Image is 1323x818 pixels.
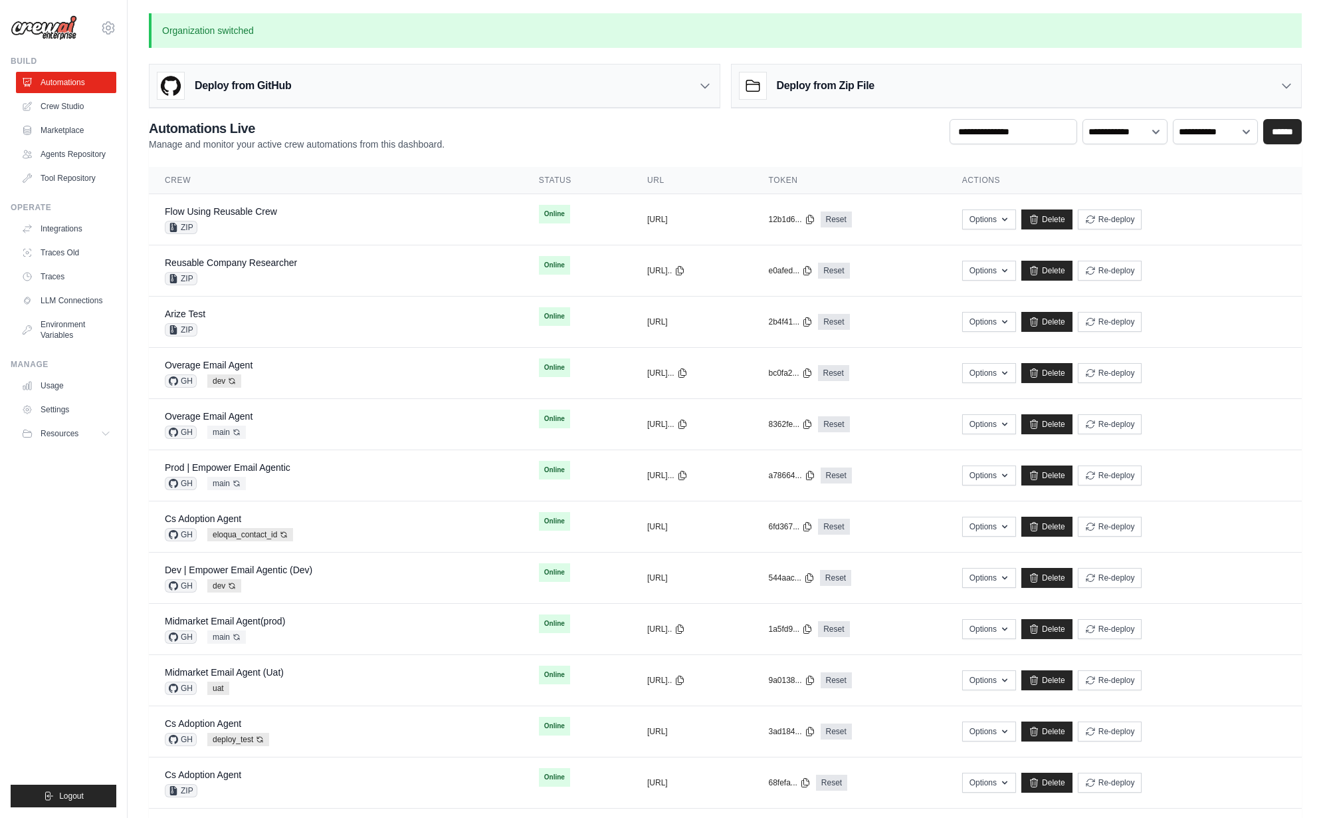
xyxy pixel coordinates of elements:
th: Crew [149,167,523,194]
span: Online [539,307,570,326]
button: 68fefa... [768,777,810,788]
a: Flow Using Reusable Crew [165,206,277,217]
a: Delete [1021,261,1072,281]
span: main [207,630,246,644]
a: Reset [821,724,852,740]
a: Cs Adoption Agent [165,718,241,729]
a: Traces Old [16,242,116,263]
a: Crew Studio [16,96,116,117]
button: Options [962,670,1016,690]
a: Delete [1021,466,1072,485]
a: Delete [1021,414,1072,434]
th: Token [752,167,946,194]
img: Logo [11,15,77,41]
span: ZIP [165,272,197,285]
span: ZIP [165,323,197,337]
button: e0afed... [768,265,813,276]
button: 8362fe... [768,419,813,430]
span: Online [539,717,570,736]
span: main [207,477,246,490]
a: LLM Connections [16,290,116,311]
a: Automations [16,72,116,93]
button: Options [962,773,1016,793]
span: dev [207,579,241,593]
button: Options [962,517,1016,537]
span: Online [539,410,570,428]
a: Overage Email Agent [165,411,253,422]
button: Resources [16,423,116,444]
h2: Automations Live [149,119,445,138]
a: Reset [818,519,849,535]
a: Traces [16,266,116,287]
button: 2b4f41... [768,317,813,327]
button: Re-deploy [1078,517,1142,537]
span: GH [165,374,197,388]
button: Re-deploy [1078,466,1142,485]
a: Reset [818,621,849,637]
button: Options [962,363,1016,383]
a: Dev | Empower Email Agentic (Dev) [165,565,312,575]
button: 3ad184... [768,726,815,737]
a: Integrations [16,218,116,239]
button: Re-deploy [1078,363,1142,383]
a: Reset [818,365,849,381]
div: Build [11,56,116,67]
a: Reset [818,314,849,330]
span: Logout [59,791,84,801]
button: Options [962,209,1016,229]
span: Online [539,256,570,275]
button: 9a0138... [768,675,815,686]
button: 12b1d6... [768,214,815,225]
button: Re-deploy [1078,414,1142,434]
a: Delete [1021,568,1072,588]
button: Re-deploy [1078,312,1142,332]
span: Online [539,358,570,377]
a: Reset [818,416,849,432]
button: a78664... [768,470,815,481]
span: dev [207,374,241,388]
button: Re-deploy [1078,773,1142,793]
img: GitHub Logo [157,72,184,99]
a: Delete [1021,670,1072,690]
span: Resources [41,428,78,439]
a: Prod | Empower Email Agentic [165,462,290,473]
button: Re-deploy [1078,722,1142,742]
span: main [207,426,246,439]
a: Cs Adoption Agent [165,513,241,524]
a: Delete [1021,312,1072,332]
a: Agents Repository [16,144,116,165]
button: 6fd367... [768,521,813,532]
a: Reset [820,570,851,586]
button: Options [962,619,1016,639]
div: Operate [11,202,116,213]
p: Organization switched [149,13,1302,48]
p: Manage and monitor your active crew automations from this dashboard. [149,138,445,151]
button: Logout [11,785,116,807]
a: Reset [818,263,849,279]
a: Delete [1021,722,1072,742]
h3: Deploy from Zip File [777,78,874,94]
a: Reset [821,211,852,227]
div: Manage [11,359,116,370]
a: Midmarket Email Agent (Uat) [165,667,284,678]
span: deploy_test [207,733,269,746]
span: GH [165,682,197,695]
a: Cs Adoption Agent [165,769,241,780]
a: Reset [821,672,852,688]
span: Online [539,205,570,223]
span: Online [539,768,570,787]
a: Delete [1021,773,1072,793]
button: Options [962,568,1016,588]
th: URL [631,167,753,194]
a: Marketplace [16,120,116,141]
button: Options [962,312,1016,332]
button: 544aac... [768,573,814,583]
th: Actions [946,167,1302,194]
button: Options [962,722,1016,742]
button: Re-deploy [1078,670,1142,690]
span: GH [165,426,197,439]
a: Tool Repository [16,168,116,189]
span: GH [165,579,197,593]
a: Arize Test [165,309,205,319]
button: Re-deploy [1078,619,1142,639]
